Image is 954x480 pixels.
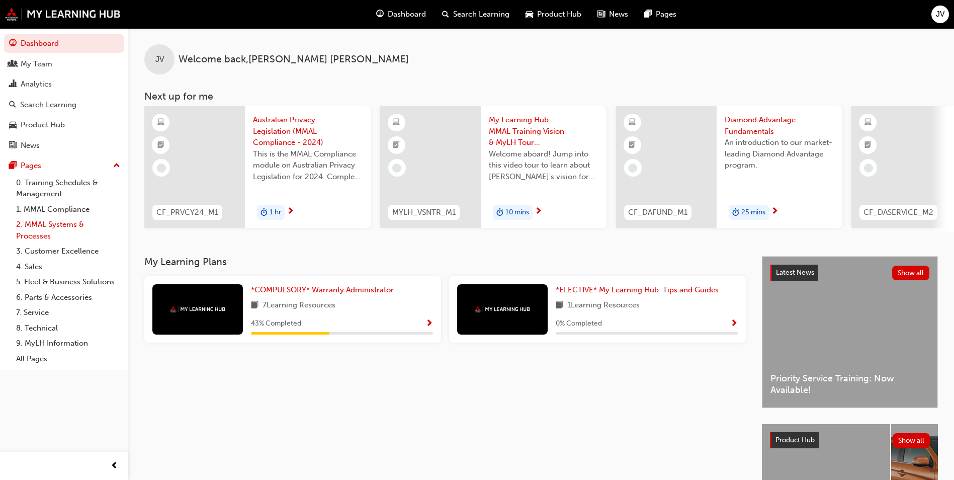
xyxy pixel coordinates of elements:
span: guage-icon [376,8,384,21]
span: *COMPULSORY* Warranty Administrator [251,285,394,294]
a: 1. MMAL Compliance [12,202,124,217]
a: car-iconProduct Hub [517,4,589,25]
span: up-icon [113,159,120,173]
a: news-iconNews [589,4,636,25]
span: An introduction to our market-leading Diamond Advantage program. [725,137,834,171]
a: 0. Training Schedules & Management [12,175,124,202]
a: guage-iconDashboard [368,4,434,25]
span: 7 Learning Resources [263,299,335,312]
span: My Learning Hub: MMAL Training Vision & MyLH Tour (Elective) [489,114,598,148]
span: learningRecordVerb_NONE-icon [864,164,873,173]
span: Welcome aboard! Jump into this video tour to learn about [PERSON_NAME]'s vision for your learning... [489,148,598,183]
div: My Team [21,58,52,70]
span: next-icon [771,207,778,216]
span: car-icon [526,8,533,21]
span: people-icon [9,60,17,69]
span: Product Hub [537,9,581,20]
span: pages-icon [644,8,652,21]
a: 9. MyLH Information [12,336,124,351]
span: 43 % Completed [251,318,301,330]
span: CF_DAFUND_M1 [628,207,687,218]
a: 3. Customer Excellence [12,244,124,259]
span: This is the MMAL Compliance module on Australian Privacy Legislation for 2024. Complete this modu... [253,148,363,183]
a: search-iconSearch Learning [434,4,517,25]
img: mmal [475,306,530,312]
a: *ELECTIVE* My Learning Hub: Tips and Guides [556,284,723,296]
span: Search Learning [453,9,509,20]
a: 8. Technical [12,321,124,336]
span: chart-icon [9,80,17,89]
span: learningResourceType_ELEARNING-icon [157,116,164,129]
span: booktick-icon [157,139,164,152]
span: search-icon [9,101,16,110]
span: book-icon [556,299,563,312]
span: 0 % Completed [556,318,602,330]
span: CF_DASERVICE_M2 [863,207,933,218]
span: Welcome back , [PERSON_NAME] [PERSON_NAME] [179,54,409,65]
span: Australian Privacy Legislation (MMAL Compliance - 2024) [253,114,363,148]
a: MYLH_VSNTR_M1My Learning Hub: MMAL Training Vision & MyLH Tour (Elective)Welcome aboard! Jump int... [380,106,606,228]
span: Pages [656,9,676,20]
span: learningResourceType_ELEARNING-icon [393,116,400,129]
span: news-icon [9,141,17,150]
a: CF_DAFUND_M1Diamond Advantage: FundamentalsAn introduction to our market-leading Diamond Advantag... [616,106,842,228]
span: prev-icon [111,460,118,472]
span: MYLH_VSNTR_M1 [392,207,456,218]
span: next-icon [287,207,294,216]
span: booktick-icon [629,139,636,152]
span: booktick-icon [864,139,872,152]
button: JV [931,6,949,23]
span: pages-icon [9,162,17,171]
span: 1 hr [270,207,281,218]
div: Analytics [21,78,52,90]
span: learningResourceType_ELEARNING-icon [864,116,872,129]
a: *COMPULSORY* Warranty Administrator [251,284,398,296]
span: news-icon [597,8,605,21]
a: News [4,136,124,155]
a: Search Learning [4,96,124,114]
button: Pages [4,156,124,175]
span: JV [155,54,164,65]
span: guage-icon [9,39,17,48]
a: Dashboard [4,34,124,53]
img: mmal [5,8,121,21]
a: 2. MMAL Systems & Processes [12,217,124,244]
span: 1 Learning Resources [567,299,640,312]
span: 10 mins [505,207,529,218]
a: 5. Fleet & Business Solutions [12,274,124,290]
span: Latest News [776,268,814,277]
div: Pages [21,160,41,172]
a: 4. Sales [12,259,124,275]
a: 7. Service [12,305,124,321]
span: CF_PRVCY24_M1 [156,207,218,218]
span: Priority Service Training: Now Available! [770,373,929,395]
span: Show Progress [425,319,433,329]
span: Product Hub [775,436,815,444]
span: *ELECTIVE* My Learning Hub: Tips and Guides [556,285,719,294]
span: Dashboard [388,9,426,20]
a: Analytics [4,75,124,94]
button: Show all [892,266,930,280]
a: All Pages [12,351,124,367]
button: Show Progress [425,317,433,330]
span: News [609,9,628,20]
h3: My Learning Plans [144,256,746,268]
img: mmal [170,306,225,312]
span: book-icon [251,299,258,312]
span: booktick-icon [393,139,400,152]
span: JV [936,9,944,20]
span: learningRecordVerb_NONE-icon [392,164,401,173]
a: pages-iconPages [636,4,684,25]
span: learningResourceType_ELEARNING-icon [629,116,636,129]
a: My Team [4,55,124,73]
span: duration-icon [261,206,268,219]
a: Product HubShow all [770,432,930,448]
a: Latest NewsShow all [770,265,929,281]
div: News [21,140,40,151]
span: Show Progress [730,319,738,329]
span: Diamond Advantage: Fundamentals [725,114,834,137]
span: 25 mins [741,207,765,218]
button: Show Progress [730,317,738,330]
a: Product Hub [4,116,124,134]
